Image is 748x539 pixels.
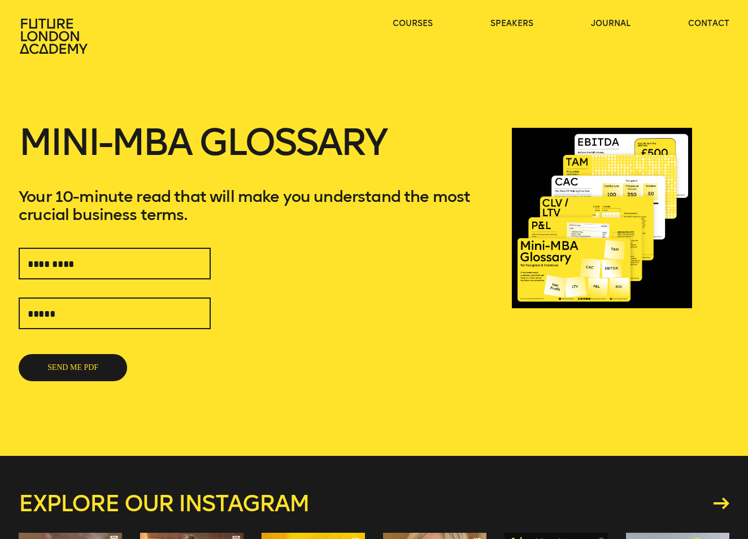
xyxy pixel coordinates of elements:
[688,18,729,29] a: contact
[490,18,533,29] a: speakers
[393,18,433,29] a: courses
[591,18,630,29] a: journal
[19,492,729,515] a: Explore our instagram
[19,188,493,224] p: Your 10-minute read that will make you understand the most crucial business terms.
[19,354,127,381] button: SEND ME PDF
[19,124,493,188] h1: Mini-MBA Glossary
